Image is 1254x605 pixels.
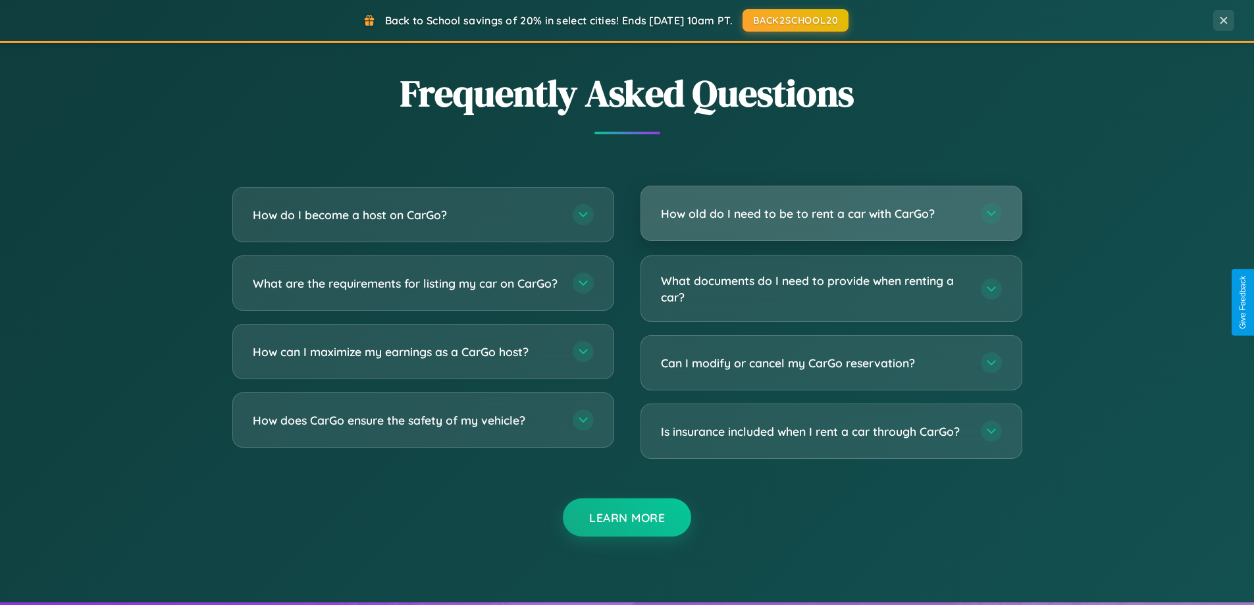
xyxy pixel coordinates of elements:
div: Give Feedback [1238,276,1247,329]
h3: What documents do I need to provide when renting a car? [661,273,968,305]
h2: Frequently Asked Questions [232,68,1022,118]
h3: How can I maximize my earnings as a CarGo host? [253,344,560,360]
h3: Can I modify or cancel my CarGo reservation? [661,355,968,371]
h3: How does CarGo ensure the safety of my vehicle? [253,412,560,429]
h3: What are the requirements for listing my car on CarGo? [253,275,560,292]
h3: Is insurance included when I rent a car through CarGo? [661,423,968,440]
button: BACK2SCHOOL20 [743,9,849,32]
button: Learn More [563,498,691,537]
h3: How do I become a host on CarGo? [253,207,560,223]
span: Back to School savings of 20% in select cities! Ends [DATE] 10am PT. [385,14,733,27]
h3: How old do I need to be to rent a car with CarGo? [661,205,968,222]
